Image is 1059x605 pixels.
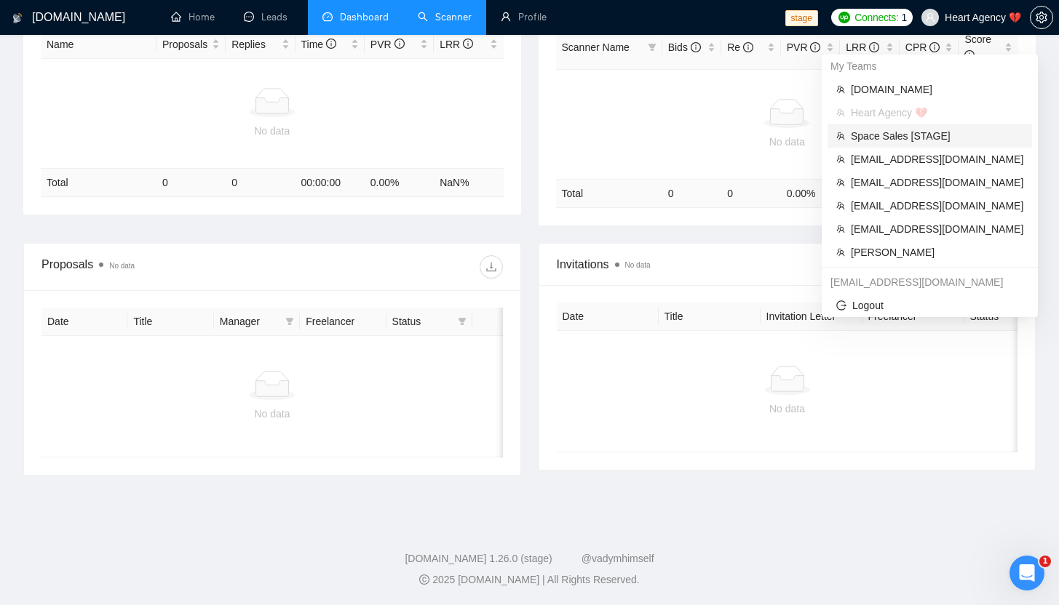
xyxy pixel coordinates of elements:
th: Date [41,308,127,336]
span: info-circle [964,50,975,60]
th: Date [557,302,659,331]
span: Scanner Name [562,41,630,53]
span: Time [301,39,336,50]
a: messageLeads [244,11,293,23]
span: team [836,248,845,257]
span: Logout [836,297,1023,313]
span: team [836,201,845,210]
span: user [925,12,935,23]
span: info-circle [929,42,940,52]
span: No data [625,261,651,269]
span: [PERSON_NAME] [851,244,1023,260]
div: 2025 [DOMAIN_NAME] | All Rights Reserved. [12,572,1047,588]
span: info-circle [463,39,473,49]
span: download [480,261,502,273]
span: Status [392,313,452,329]
span: Proposals [162,36,209,52]
span: 1 [1039,556,1051,567]
td: 0 [721,179,781,207]
th: Title [127,308,213,336]
span: team [836,178,845,187]
div: No data [568,401,1007,417]
img: logo [12,7,23,30]
span: Connects: [854,9,898,25]
span: info-circle [743,42,753,52]
span: info-circle [691,42,701,52]
span: filter [458,317,467,326]
span: [EMAIL_ADDRESS][DOMAIN_NAME] [851,151,1023,167]
div: Proposals [41,255,272,279]
th: Name [41,31,156,59]
span: info-circle [394,39,405,49]
a: [DOMAIN_NAME] 1.26.0 (stage) [405,553,552,564]
span: info-circle [869,42,879,52]
span: 1 [902,9,908,25]
span: Manager [220,313,279,329]
iframe: Intercom live chat [1010,556,1044,590]
th: Proposals [156,31,226,59]
span: PVR [787,41,821,53]
span: logout [836,300,846,310]
div: ari.sulistya@gigradar.io [822,271,1038,294]
div: My Teams [822,55,1038,78]
span: dashboard [322,12,333,22]
span: Re [727,41,753,53]
span: Dashboard [340,11,389,23]
td: NaN % [434,169,503,197]
th: Invitation Letter [761,302,862,331]
span: [EMAIL_ADDRESS][DOMAIN_NAME] [851,175,1023,191]
span: team [836,108,845,117]
td: 0.00 % [365,169,434,197]
div: No data [53,406,491,422]
span: info-circle [326,39,336,49]
th: Title [659,302,761,331]
span: CPR [905,41,940,53]
span: [EMAIL_ADDRESS][DOMAIN_NAME] [851,221,1023,237]
span: setting [1031,12,1052,23]
td: 0 [156,169,226,197]
a: userProfile [501,11,547,23]
span: team [836,132,845,140]
span: filter [282,310,297,332]
span: No data [109,262,135,270]
td: 00:00:00 [296,169,365,197]
td: 0 [662,179,722,207]
a: @vadymhimself [582,553,654,564]
span: team [836,225,845,233]
span: filter [285,317,294,326]
span: [EMAIL_ADDRESS][DOMAIN_NAME] [851,198,1023,214]
span: LRR [846,41,879,53]
span: Replies [231,36,278,52]
td: 0.00 % [781,179,841,207]
span: filter [455,310,469,332]
a: setting [1030,12,1053,23]
td: Total [41,169,156,197]
span: team [836,155,845,164]
th: Manager [214,308,300,336]
th: Replies [226,31,295,59]
button: download [480,255,503,279]
span: [DOMAIN_NAME] [851,81,1023,97]
a: homeHome [171,11,215,23]
span: PVR [370,39,405,50]
span: filter [645,36,659,58]
td: Total [556,179,662,207]
th: Freelancer [300,308,386,336]
span: copyright [419,574,429,585]
div: No data [562,134,1013,150]
span: Space Sales [STAGE] [851,128,1023,144]
span: team [836,85,845,94]
img: upwork-logo.png [838,12,850,23]
a: searchScanner [418,11,472,23]
span: info-circle [810,42,820,52]
span: Bids [668,41,701,53]
span: Invitations [557,255,1018,273]
td: 0 [226,169,295,197]
span: Heart Agency 💔 [851,105,1023,121]
span: filter [648,43,657,52]
div: No data [47,123,498,139]
button: setting [1030,6,1053,29]
span: LRR [440,39,473,50]
span: stage [785,10,818,26]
